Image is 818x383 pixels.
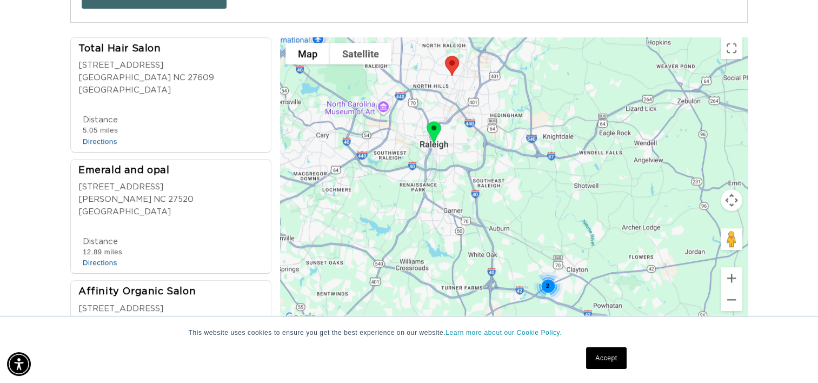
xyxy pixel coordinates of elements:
[586,347,626,369] a: Accept
[168,194,194,206] span: 27520
[721,267,742,289] button: Zoom in
[445,329,562,336] a: Learn more about our Cookie Policy.
[78,164,270,179] div: Emerald and opal
[285,43,330,64] button: Show street map
[83,259,117,267] a: Directions
[78,206,171,219] span: [GEOGRAPHIC_DATA]
[78,305,163,313] span: [STREET_ADDRESS]
[83,116,118,124] span: Distance
[188,72,214,84] span: 27609
[154,194,166,206] span: NC
[83,247,122,257] div: 12.89 miles
[721,189,742,211] button: Map camera controls
[283,310,318,324] a: Open this area in Google Maps (opens a new window)
[721,289,742,311] button: Zoom out
[189,328,630,338] p: This website uses cookies to ensure you get the best experience on our website.
[78,72,171,84] span: [GEOGRAPHIC_DATA]
[78,42,270,57] div: Total Hair Salon
[83,237,118,246] span: Distance
[83,137,117,146] a: Directions
[533,272,562,300] div: 2
[83,126,118,135] div: 5.05 miles
[78,315,151,328] span: [PERSON_NAME]
[721,228,742,250] button: Drag Pegman onto the map to open Street View
[78,61,163,69] span: [STREET_ADDRESS]
[330,43,391,64] button: Show satellite imagery
[173,72,185,84] span: NC
[7,352,31,376] div: Accessibility Menu
[154,315,166,328] span: NC
[721,37,742,59] button: Toggle fullscreen view
[78,285,270,300] div: Affinity Organic Salon
[764,331,818,383] iframe: Chat Widget
[168,315,194,328] span: 27520
[78,183,163,191] span: [STREET_ADDRESS]
[78,84,171,97] span: [GEOGRAPHIC_DATA]
[283,310,318,324] img: Google
[78,194,151,206] span: [PERSON_NAME]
